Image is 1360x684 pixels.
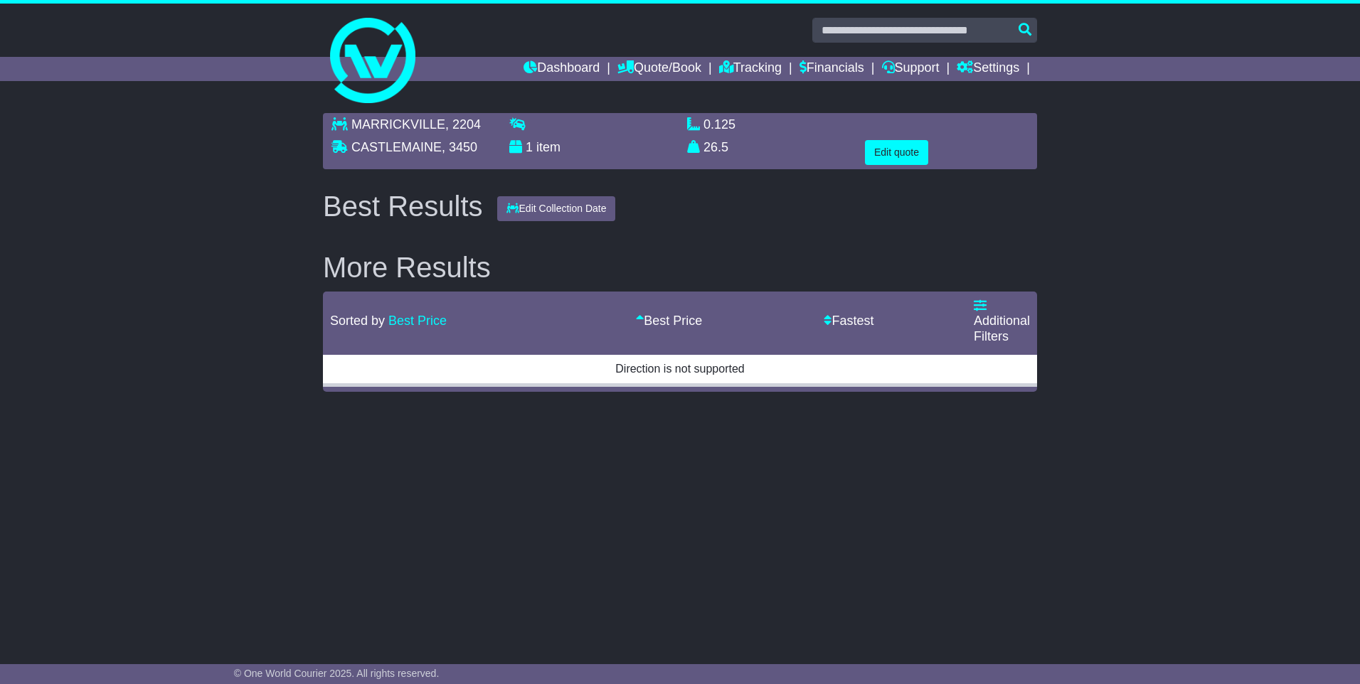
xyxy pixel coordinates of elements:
a: Dashboard [524,57,600,81]
span: , 2204 [445,117,481,132]
button: Edit quote [865,140,928,165]
a: Tracking [719,57,782,81]
a: Fastest [824,314,873,328]
a: Best Price [636,314,702,328]
a: Settings [957,57,1019,81]
button: Edit Collection Date [497,196,616,221]
a: Quote/Book [617,57,701,81]
span: © One World Courier 2025. All rights reserved. [234,668,440,679]
span: item [536,140,561,154]
h2: More Results [323,252,1037,283]
a: Financials [799,57,864,81]
a: Support [882,57,940,81]
a: Additional Filters [974,299,1030,343]
span: MARRICKVILLE [351,117,445,132]
div: Best Results [316,191,490,222]
a: Best Price [388,314,447,328]
span: , 3450 [442,140,477,154]
span: Sorted by [330,314,385,328]
span: CASTLEMAINE [351,140,442,154]
span: 0.125 [703,117,735,132]
span: 1 [526,140,533,154]
span: 26.5 [703,140,728,154]
td: Direction is not supported [323,353,1037,385]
